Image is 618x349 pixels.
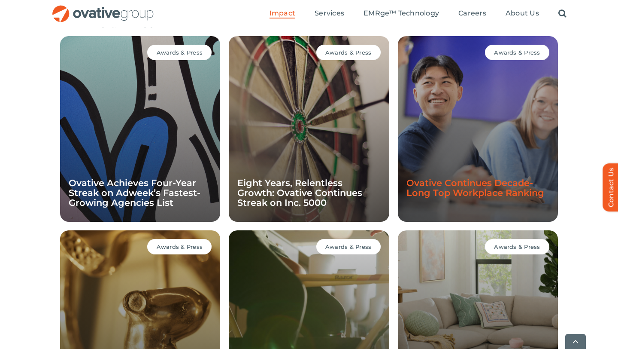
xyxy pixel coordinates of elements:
a: EMRge™ Technology [364,9,439,18]
a: Ovative Continues Decade-Long Top Workplace Ranking [406,178,544,198]
a: Search [558,9,566,18]
a: Careers [458,9,486,18]
a: Impact [270,9,295,18]
a: About Us [506,9,539,18]
a: OG_Full_horizontal_RGB [51,4,154,12]
a: Eight Years, Relentless Growth: Ovative Continues Streak on Inc. 5000 [237,178,362,208]
a: Ovative Achieves Four-Year Streak on Adweek’s Fastest-Growing Agencies List [69,178,200,208]
a: Services [315,9,344,18]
